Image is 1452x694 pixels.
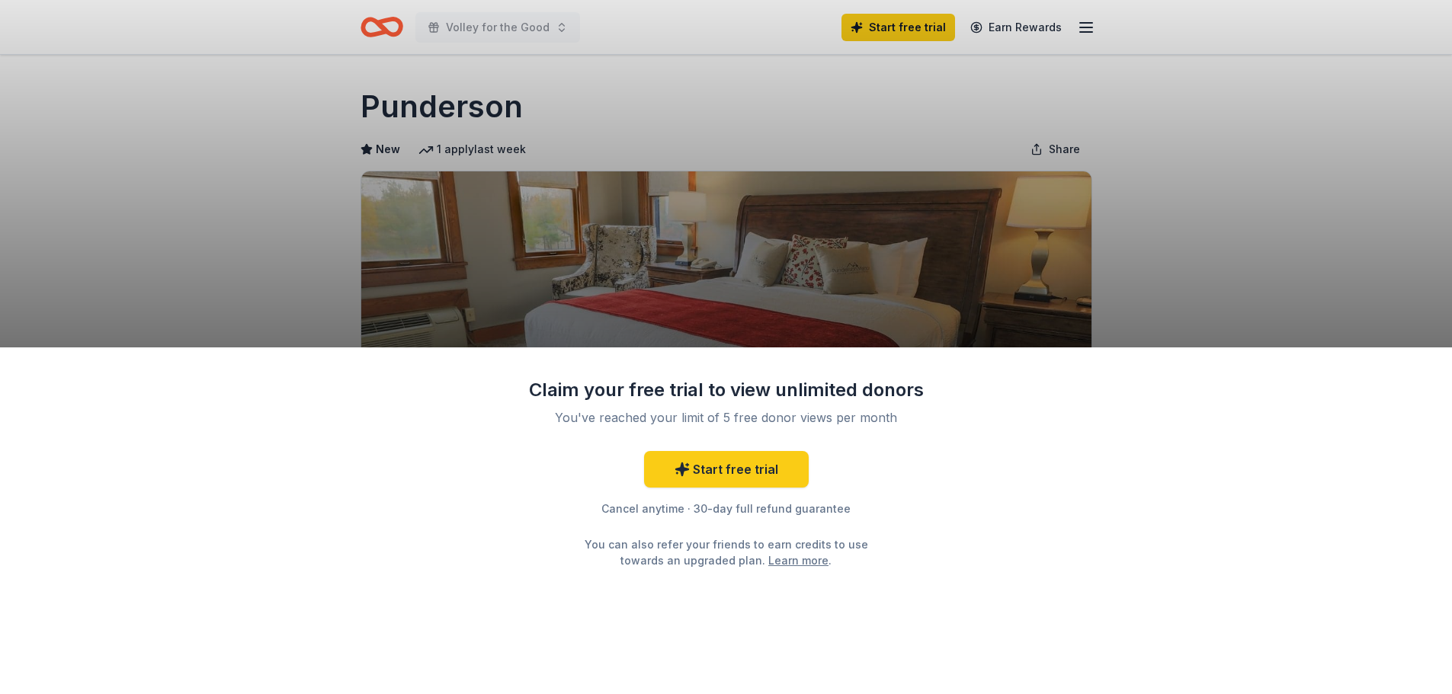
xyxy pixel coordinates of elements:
[768,552,829,568] a: Learn more
[528,378,925,402] div: Claim your free trial to view unlimited donors
[547,408,906,427] div: You've reached your limit of 5 free donor views per month
[644,451,809,488] a: Start free trial
[528,500,925,518] div: Cancel anytime · 30-day full refund guarantee
[571,536,882,568] div: You can also refer your friends to earn credits to use towards an upgraded plan. .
